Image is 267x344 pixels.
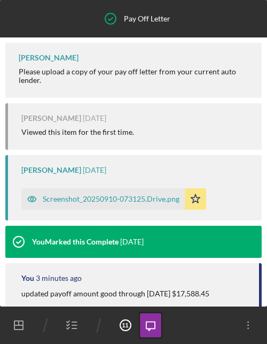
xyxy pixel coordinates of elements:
button: Screenshot_20250910-073125.Drive.png [21,188,206,210]
time: 2025-09-09 22:15 [83,114,106,123]
div: Pay Off Letter [124,14,170,23]
div: Screenshot_20250910-073125.Drive.png [43,195,179,203]
time: 2025-09-10 12:33 [83,166,106,174]
div: [PERSON_NAME] [21,166,81,174]
div: [PERSON_NAME] [21,114,81,123]
p: updated payoff amount good through [DATE] $17,588.45 [21,288,209,300]
div: You Marked this Complete [32,238,119,246]
time: 2025-09-17 14:26 [36,274,82,282]
div: You [21,274,34,282]
div: Viewed this item for the first time. [21,128,134,136]
div: Please upload a copy of your pay off letter from your current auto lender. [19,67,251,85]
div: [PERSON_NAME] [19,53,78,62]
tspan: 11 [122,322,128,328]
time: 2025-09-10 14:22 [120,238,144,246]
